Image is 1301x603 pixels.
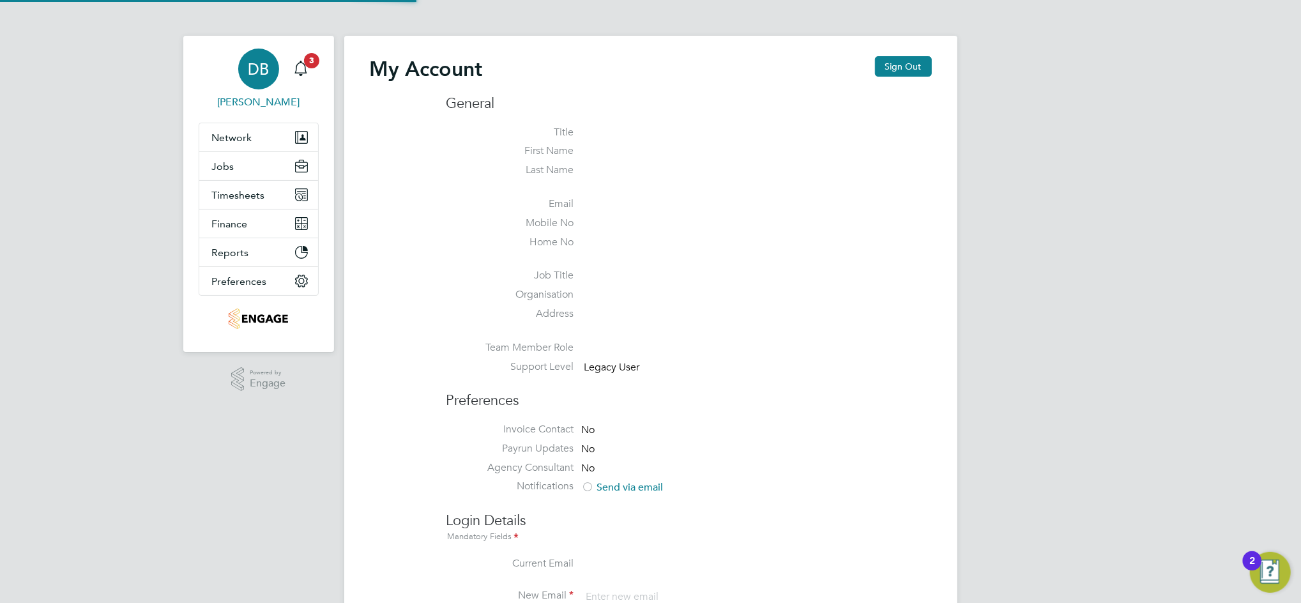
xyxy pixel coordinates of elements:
[199,181,318,209] button: Timesheets
[582,443,595,455] span: No
[582,424,595,436] span: No
[288,49,314,89] a: 3
[446,95,932,113] h3: General
[231,367,285,392] a: Powered byEngage
[446,480,574,493] label: Notifications
[199,95,319,110] span: Daniel Bassett
[229,309,288,329] img: thornbaker-logo-retina.png
[304,53,319,68] span: 3
[446,341,574,355] label: Team Member Role
[199,49,319,110] a: DB[PERSON_NAME]
[582,481,664,494] span: Send via email
[446,197,574,211] label: Email
[212,218,248,230] span: Finance
[250,367,285,378] span: Powered by
[446,530,932,544] div: Mandatory Fields
[446,288,574,301] label: Organisation
[1249,561,1255,577] div: 2
[582,462,595,475] span: No
[212,275,267,287] span: Preferences
[199,309,319,329] a: Go to home page
[1250,552,1291,593] button: Open Resource Center, 2 new notifications
[446,589,574,602] label: New Email
[446,423,574,436] label: Invoice Contact
[250,378,285,389] span: Engage
[875,56,932,77] button: Sign Out
[370,56,483,82] h2: My Account
[212,247,249,259] span: Reports
[248,61,269,77] span: DB
[446,217,574,230] label: Mobile No
[446,461,574,475] label: Agency Consultant
[212,132,252,144] span: Network
[446,307,574,321] label: Address
[199,123,318,151] button: Network
[212,189,265,201] span: Timesheets
[199,210,318,238] button: Finance
[584,361,640,374] span: Legacy User
[199,267,318,295] button: Preferences
[446,269,574,282] label: Job Title
[446,557,574,570] label: Current Email
[446,126,574,139] label: Title
[446,164,574,177] label: Last Name
[446,442,574,455] label: Payrun Updates
[446,144,574,158] label: First Name
[212,160,234,172] span: Jobs
[199,152,318,180] button: Jobs
[183,36,334,352] nav: Main navigation
[199,238,318,266] button: Reports
[446,499,932,544] h3: Login Details
[446,379,932,410] h3: Preferences
[446,360,574,374] label: Support Level
[446,236,574,249] label: Home No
